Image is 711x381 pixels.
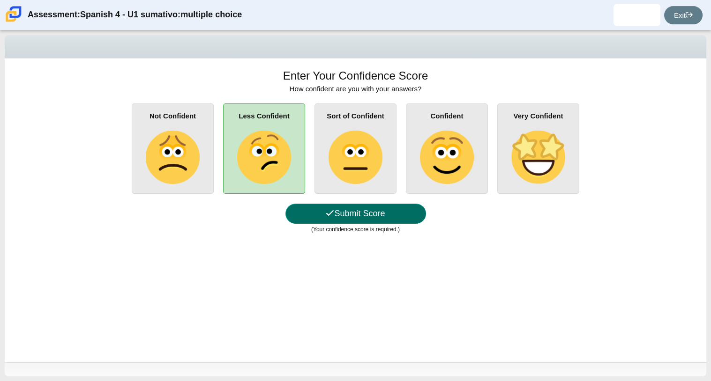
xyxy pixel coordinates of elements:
img: slightly-frowning-face.png [146,131,199,184]
thspan: ) [398,226,400,233]
b: Very Confident [514,112,563,120]
thspan: (Your confidence score is required. [311,226,398,233]
img: alondra.arcelacend.FIgcTm [629,7,644,22]
thspan: Assessment: [28,9,80,21]
img: confused-face.png [237,131,291,184]
thspan: Exit [674,11,686,19]
b: Confident [431,112,464,120]
button: Submit Score [285,204,426,224]
img: slightly-smiling-face.png [420,131,473,184]
span: How confident are you with your answers? [290,85,422,93]
b: Not Confident [150,112,196,120]
thspan: multiple choice [180,9,242,21]
b: Less Confident [239,112,289,120]
img: Carmen School of Science & Technology [4,4,23,24]
img: neutral-face.png [329,131,382,184]
a: Carmen School of Science & Technology [4,17,23,25]
img: star-struck-face.png [511,131,565,184]
thspan: Spanish 4 - U1 sumativo: [80,9,180,21]
h1: Enter Your Confidence Score [283,68,428,84]
a: Exit [664,6,703,24]
b: Sort of Confident [327,112,384,120]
